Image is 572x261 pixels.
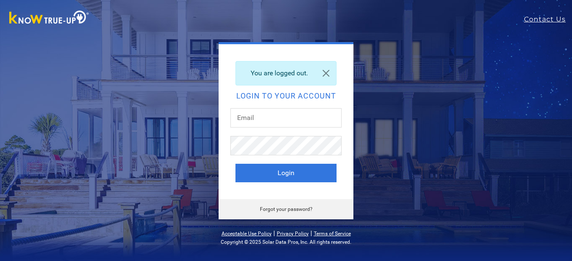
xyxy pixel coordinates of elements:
[235,164,337,182] button: Login
[260,206,313,212] a: Forgot your password?
[222,231,272,237] a: Acceptable Use Policy
[230,108,342,128] input: Email
[310,229,312,237] span: |
[524,14,572,24] a: Contact Us
[5,9,94,28] img: Know True-Up
[314,231,351,237] a: Terms of Service
[277,231,309,237] a: Privacy Policy
[316,61,336,85] a: Close
[273,229,275,237] span: |
[235,61,337,85] div: You are logged out.
[235,92,337,100] h2: Login to your account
